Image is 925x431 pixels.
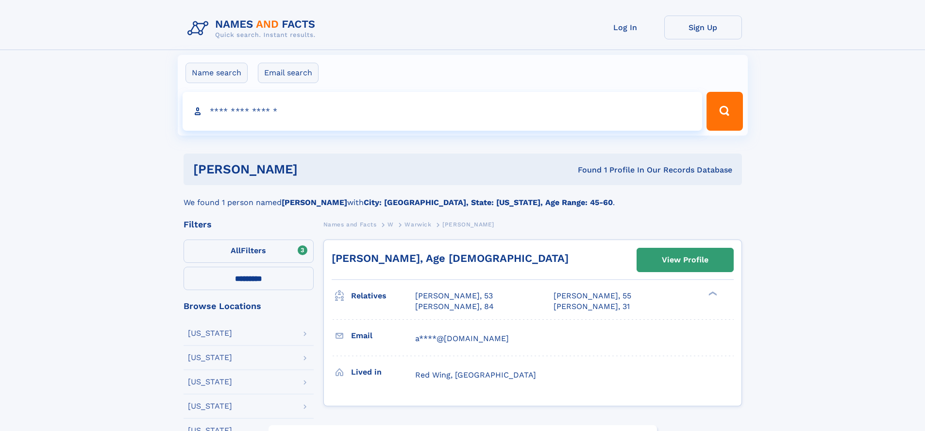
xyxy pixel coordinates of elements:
div: Browse Locations [184,302,314,310]
a: [PERSON_NAME], Age [DEMOGRAPHIC_DATA] [332,252,569,264]
div: ❯ [706,291,718,297]
h3: Email [351,328,415,344]
a: W [387,218,394,230]
div: [US_STATE] [188,378,232,386]
button: Search Button [706,92,742,131]
a: [PERSON_NAME], 55 [554,291,631,301]
h1: [PERSON_NAME] [193,163,438,175]
div: [US_STATE] [188,329,232,337]
h3: Lived in [351,364,415,380]
div: Filters [184,220,314,229]
span: W [387,221,394,228]
span: All [231,246,241,255]
a: [PERSON_NAME], 53 [415,291,493,301]
a: View Profile [637,248,733,272]
b: [PERSON_NAME] [282,198,347,207]
h3: Relatives [351,288,415,304]
a: [PERSON_NAME], 31 [554,301,630,312]
div: Found 1 Profile In Our Records Database [437,165,732,175]
a: Warwick [404,218,431,230]
span: Warwick [404,221,431,228]
label: Filters [184,240,314,263]
div: We found 1 person named with . [184,185,742,208]
input: search input [183,92,703,131]
span: Red Wing, [GEOGRAPHIC_DATA] [415,370,536,379]
div: View Profile [662,249,708,271]
b: City: [GEOGRAPHIC_DATA], State: [US_STATE], Age Range: 45-60 [364,198,613,207]
img: Logo Names and Facts [184,16,323,42]
label: Email search [258,63,319,83]
a: [PERSON_NAME], 84 [415,301,494,312]
a: Sign Up [664,16,742,39]
span: [PERSON_NAME] [442,221,494,228]
div: [US_STATE] [188,354,232,362]
div: [US_STATE] [188,402,232,410]
a: Names and Facts [323,218,377,230]
label: Name search [185,63,248,83]
a: Log In [587,16,664,39]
